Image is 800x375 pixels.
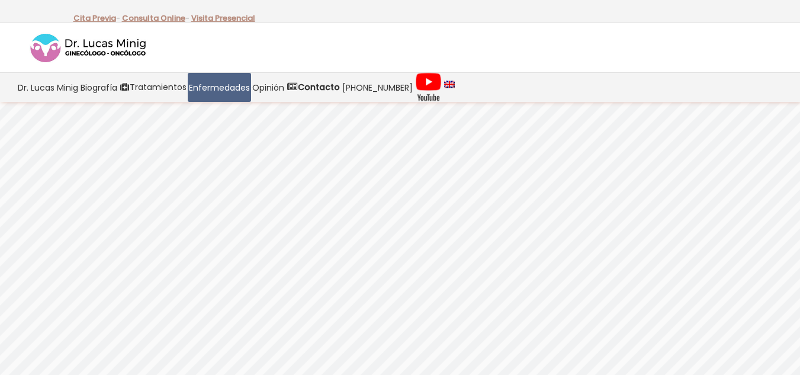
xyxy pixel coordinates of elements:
[444,81,455,88] img: language english
[298,81,340,93] strong: Contacto
[188,73,251,102] a: Enfermedades
[122,11,189,26] p: -
[17,73,79,102] a: Dr. Lucas Minig
[18,81,78,94] span: Dr. Lucas Minig
[285,73,341,102] a: Contacto
[251,73,285,102] a: Opinión
[191,12,255,24] a: Visita Presencial
[415,72,442,102] img: Videos Youtube Ginecología
[73,12,116,24] a: Cita Previa
[122,12,185,24] a: Consulta Online
[79,73,118,102] a: Biografía
[414,73,443,102] a: Videos Youtube Ginecología
[342,81,413,94] span: [PHONE_NUMBER]
[252,81,284,94] span: Opinión
[118,73,188,102] a: Tratamientos
[73,11,120,26] p: -
[81,81,117,94] span: Biografía
[130,81,187,94] span: Tratamientos
[443,73,456,102] a: language english
[189,81,250,94] span: Enfermedades
[341,73,414,102] a: [PHONE_NUMBER]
